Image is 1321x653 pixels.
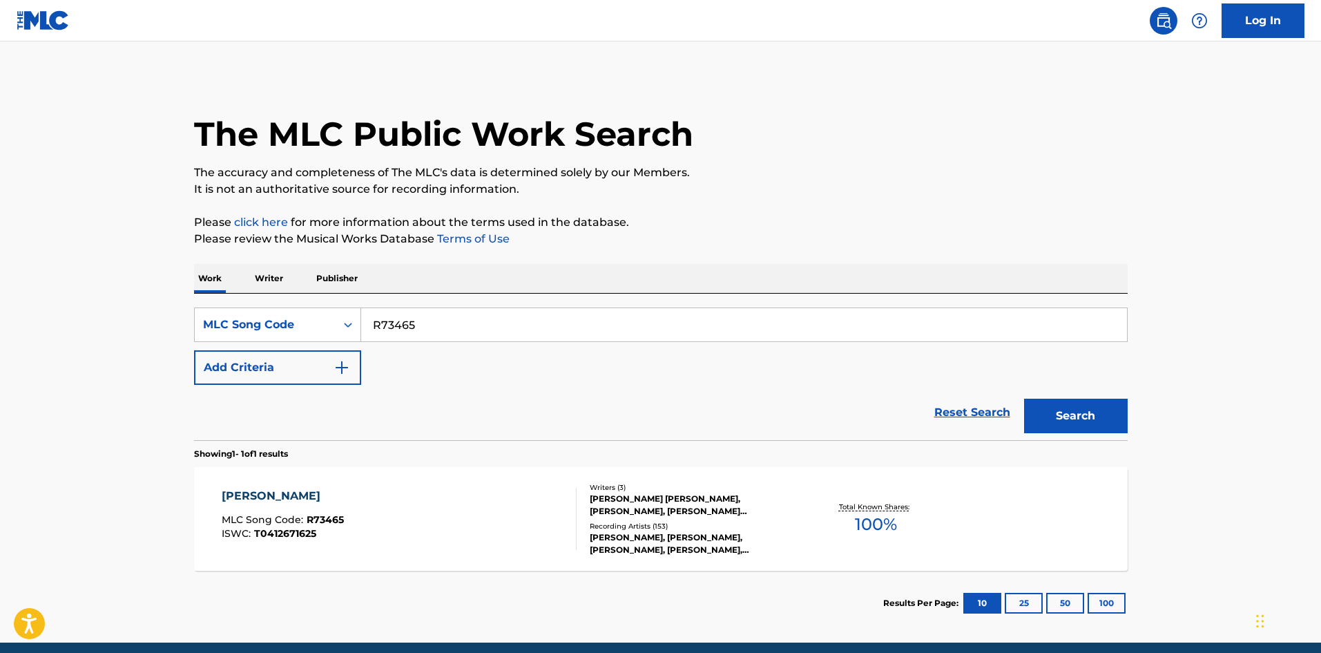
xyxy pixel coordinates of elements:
[222,513,307,526] span: MLC Song Code :
[963,593,1001,614] button: 10
[855,512,897,537] span: 100 %
[927,397,1017,428] a: Reset Search
[1150,7,1177,35] a: Public Search
[590,521,798,531] div: Recording Artists ( 153 )
[312,264,362,293] p: Publisher
[1252,587,1321,653] iframe: Chat Widget
[1191,12,1208,29] img: help
[307,513,344,526] span: R73465
[203,316,327,333] div: MLC Song Code
[194,350,361,385] button: Add Criteria
[434,232,510,245] a: Terms of Use
[194,113,693,155] h1: The MLC Public Work Search
[254,527,316,540] span: T0412671625
[590,493,798,518] div: [PERSON_NAME] [PERSON_NAME], [PERSON_NAME], [PERSON_NAME] [PERSON_NAME]
[1186,7,1213,35] div: Help
[222,488,344,504] div: [PERSON_NAME]
[590,531,798,556] div: [PERSON_NAME], [PERSON_NAME], [PERSON_NAME], [PERSON_NAME], [PERSON_NAME]
[1222,3,1304,38] a: Log In
[1046,593,1084,614] button: 50
[17,10,70,30] img: MLC Logo
[1005,593,1043,614] button: 25
[1088,593,1126,614] button: 100
[839,502,913,512] p: Total Known Shares:
[1256,600,1264,642] div: Drag
[194,181,1128,198] p: It is not an authoritative source for recording information.
[194,448,288,460] p: Showing 1 - 1 of 1 results
[222,527,254,540] span: ISWC :
[590,482,798,493] div: Writers ( 3 )
[194,307,1128,440] form: Search Form
[194,214,1128,231] p: Please for more information about the terms used in the database.
[1155,12,1172,29] img: search
[1024,399,1128,433] button: Search
[234,216,288,229] a: click here
[334,359,350,376] img: 9d2ae6d4665cec9f34b9.svg
[194,231,1128,247] p: Please review the Musical Works Database
[883,597,962,609] p: Results Per Page:
[194,264,226,293] p: Work
[251,264,287,293] p: Writer
[194,467,1128,571] a: [PERSON_NAME]MLC Song Code:R73465ISWC:T0412671625Writers (3)[PERSON_NAME] [PERSON_NAME], [PERSON_...
[194,164,1128,181] p: The accuracy and completeness of The MLC's data is determined solely by our Members.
